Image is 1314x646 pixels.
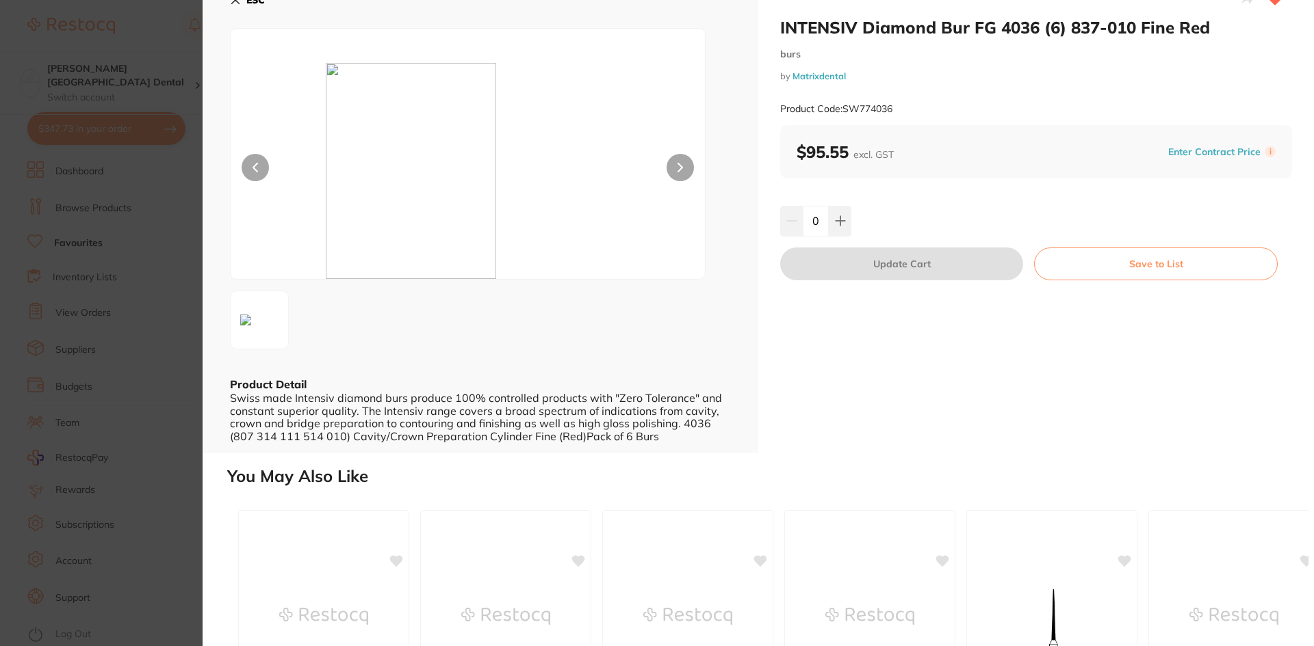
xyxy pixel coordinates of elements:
label: i [1265,146,1276,157]
small: by [780,71,1292,81]
b: $95.55 [797,142,894,162]
b: Product Detail [230,377,307,391]
span: excl. GST [853,148,894,161]
div: Swiss made Intensiv diamond burs produce 100% controlled products with "Zero Tolerance" and const... [230,392,731,442]
img: Zw [326,63,610,279]
button: Save to List [1034,247,1278,280]
button: Update Cart [780,247,1023,280]
h2: INTENSIV Diamond Bur FG 4036 (6) 837-010 Fine Red [780,17,1292,38]
img: Zw [235,309,257,331]
h2: You May Also Like [227,467,1309,486]
button: Enter Contract Price [1164,146,1265,159]
small: burs [780,49,1292,60]
a: Matrixdental [793,70,846,81]
small: Product Code: SW774036 [780,103,892,115]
